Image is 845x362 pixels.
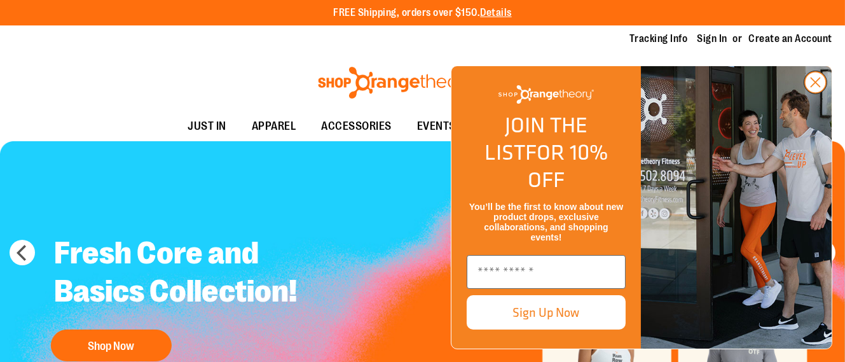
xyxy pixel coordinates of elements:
span: ACCESSORIES [321,112,392,141]
img: Shop Orangtheory [641,66,832,349]
span: You’ll be the first to know about new product drops, exclusive collaborations, and shopping events! [469,202,623,242]
a: APPAREL [239,112,309,141]
button: Sign Up Now [467,295,626,330]
span: JOIN THE LIST [484,109,587,168]
button: Shop Now [51,330,172,361]
span: FOR 10% OFF [525,136,608,195]
input: Enter email [467,255,626,289]
span: EVENTS [417,112,456,141]
img: Shop Orangetheory [498,85,594,104]
span: APPAREL [252,112,296,141]
a: Create an Account [749,32,833,46]
button: prev [10,240,35,265]
h2: Fresh Core and Basics Collection! [45,225,340,323]
a: Details [480,7,512,18]
div: FLYOUT Form [438,53,845,362]
button: Close dialog [804,71,827,94]
a: JUST IN [175,112,239,141]
img: Shop Orangetheory [316,67,481,99]
a: ACCESSORIES [308,112,404,141]
a: Sign In [697,32,728,46]
p: FREE Shipping, orders over $150. [333,6,512,20]
a: Tracking Info [629,32,688,46]
span: JUST IN [188,112,226,141]
a: EVENTS [404,112,469,141]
